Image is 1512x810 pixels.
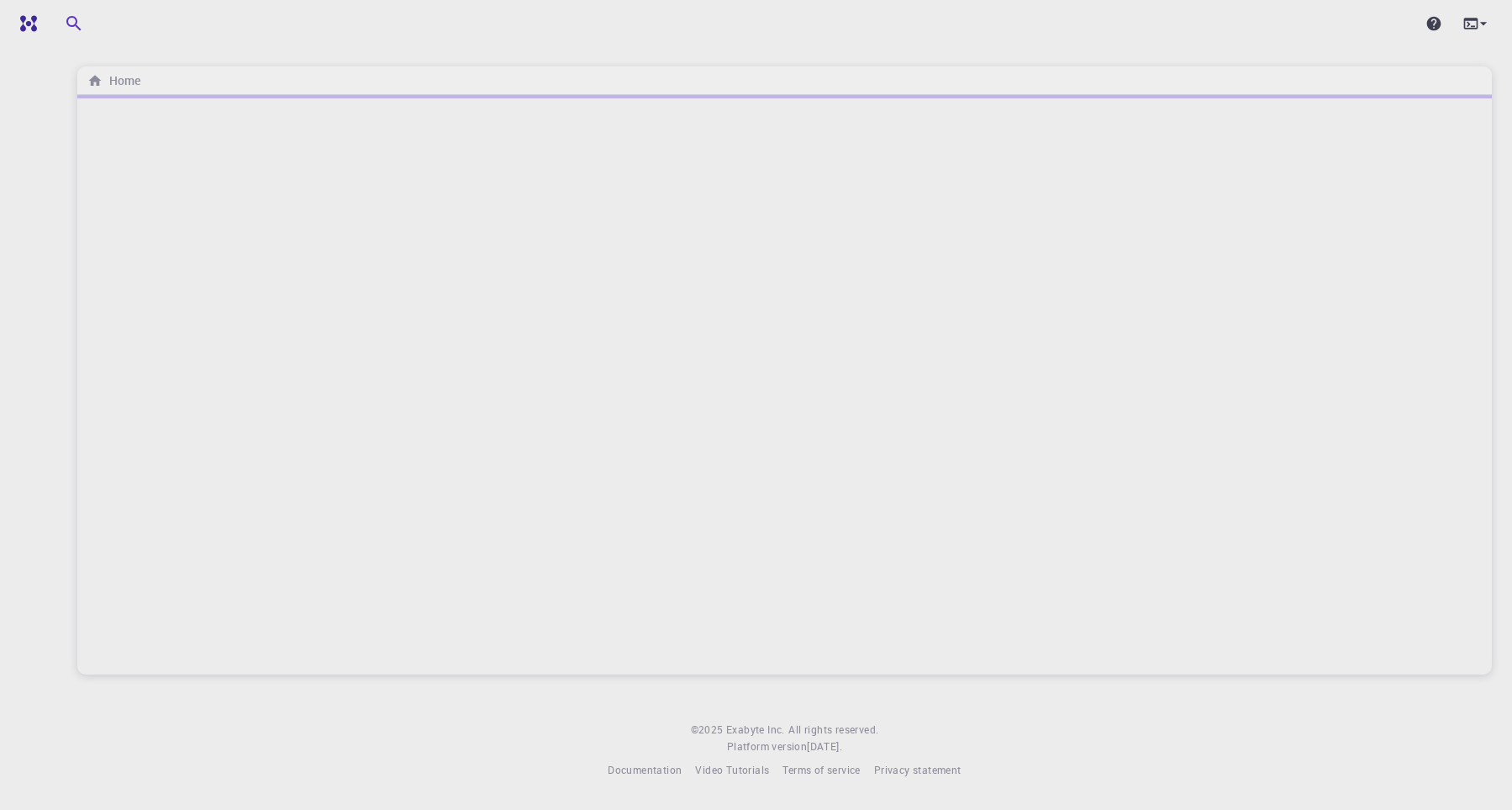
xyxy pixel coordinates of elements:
[726,722,785,739] a: Exabyte Inc.
[782,762,860,779] a: Terms of service
[807,739,842,753] span: [DATE] .
[726,723,785,736] span: Exabyte Inc.
[695,762,769,779] a: Video Tutorials
[691,722,726,739] span: © 2025
[84,71,144,90] nav: breadcrumb
[103,71,140,90] h6: Home
[695,763,769,776] span: Video Tutorials
[727,739,807,755] span: Platform version
[874,762,961,779] a: Privacy statement
[13,15,37,32] img: logo
[608,763,682,776] span: Documentation
[782,763,860,776] span: Terms of service
[874,763,961,776] span: Privacy statement
[807,739,842,755] a: [DATE].
[788,722,878,739] span: All rights reserved.
[608,762,682,779] a: Documentation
